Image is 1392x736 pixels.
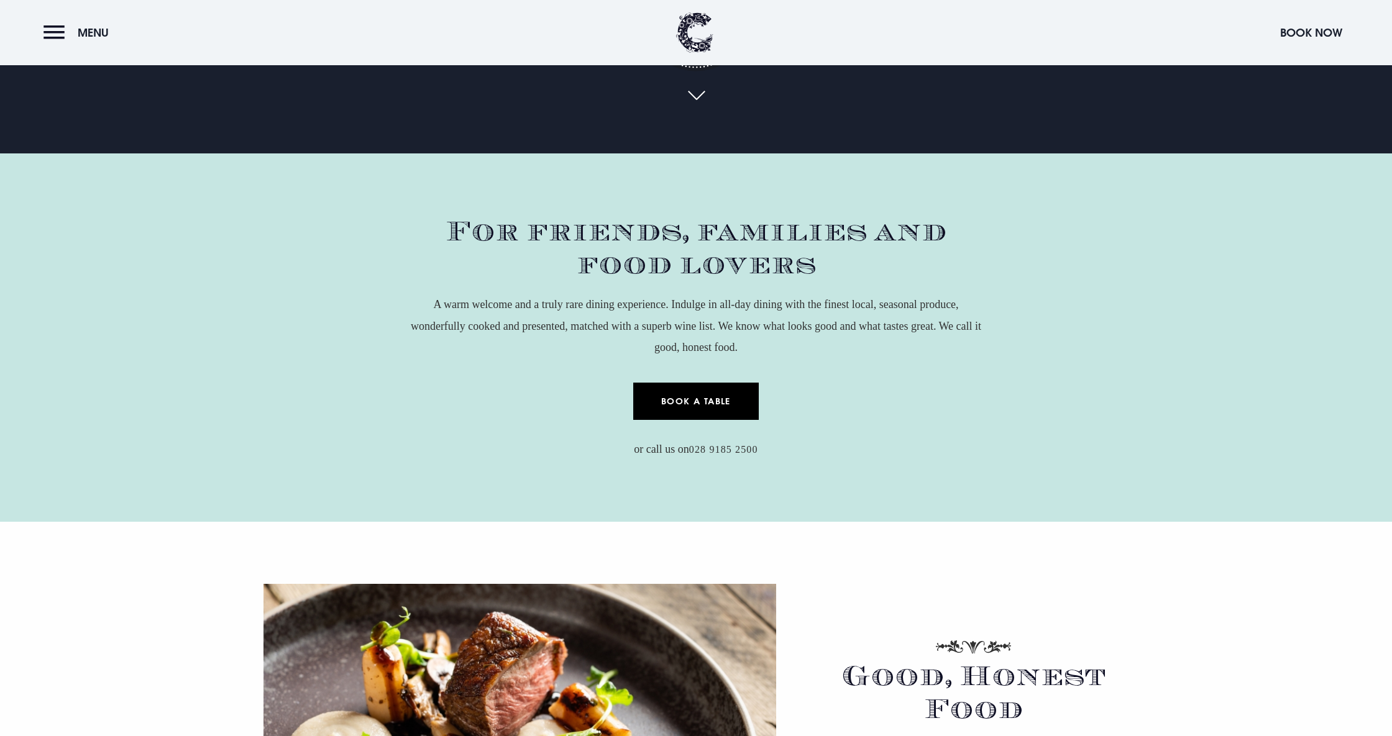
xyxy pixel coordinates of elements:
h2: For friends, families and food lovers [410,216,982,281]
h2: Good, Honest Food [819,671,1129,726]
a: 028 9185 2500 [689,444,758,456]
button: Book Now [1274,19,1348,46]
a: Book a Table [633,383,759,420]
p: A warm welcome and a truly rare dining experience. Indulge in all-day dining with the finest loca... [410,294,982,358]
p: or call us on [410,438,982,460]
span: Menu [78,25,109,40]
img: Clandeboye Lodge [676,12,713,53]
button: Menu [43,19,115,46]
